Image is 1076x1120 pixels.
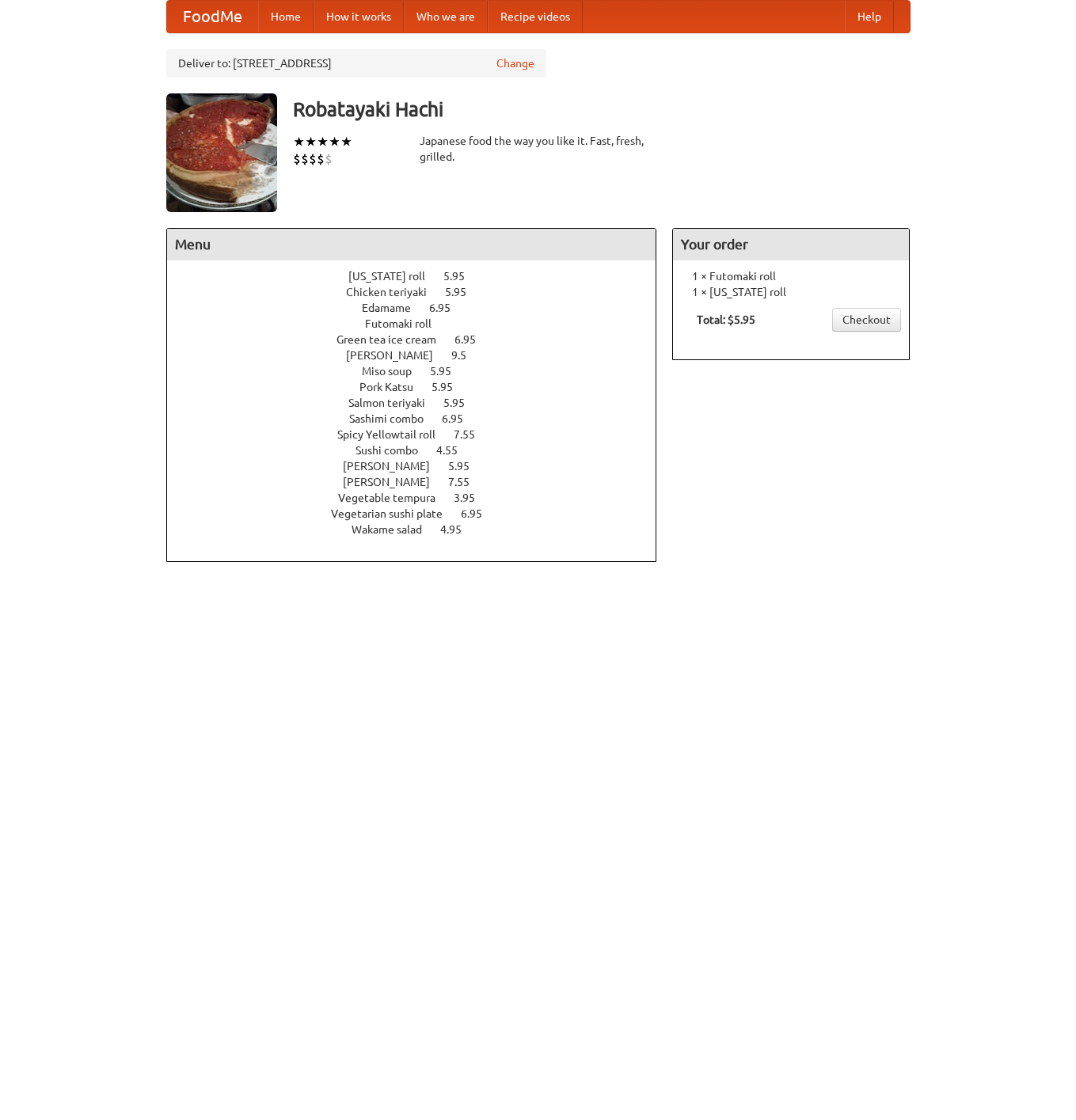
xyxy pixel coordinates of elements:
[432,381,469,393] span: 5.95
[348,270,494,283] a: [US_STATE] roll 5.95
[697,313,755,326] b: Total: $5.95
[451,349,482,362] span: 9.5
[338,492,451,504] span: Vegetable tempura
[429,302,466,314] span: 6.95
[448,460,485,473] span: 5.95
[293,150,301,168] li: $
[359,381,482,393] a: Pork Katsu 5.95
[329,133,340,150] li: ★
[301,150,309,168] li: $
[309,150,317,168] li: $
[305,133,317,150] li: ★
[352,523,438,536] span: Wakame salad
[346,286,496,298] a: Chicken teriyaki 5.95
[348,397,441,409] span: Salmon teriyaki
[454,492,491,504] span: 3.95
[440,523,477,536] span: 4.95
[362,302,480,314] a: Edamame 6.95
[331,507,458,520] span: Vegetarian sushi plate
[352,523,491,536] a: Wakame salad 4.95
[443,270,481,283] span: 5.95
[167,1,258,32] a: FoodMe
[166,93,277,212] img: angular.jpg
[461,507,498,520] span: 6.95
[436,444,473,457] span: 4.55
[355,444,487,457] a: Sushi combo 4.55
[362,365,481,378] a: Miso soup 5.95
[340,133,352,150] li: ★
[845,1,894,32] a: Help
[337,428,451,441] span: Spicy Yellowtail roll
[314,1,404,32] a: How it works
[317,133,329,150] li: ★
[349,412,492,425] a: Sashimi combo 6.95
[454,333,492,346] span: 6.95
[336,333,505,346] a: Green tea ice cream 6.95
[443,397,481,409] span: 5.95
[496,55,534,71] a: Change
[325,150,333,168] li: $
[343,476,499,488] a: [PERSON_NAME] 7.55
[346,286,443,298] span: Chicken teriyaki
[343,460,499,473] a: [PERSON_NAME] 5.95
[681,284,901,300] li: 1 × [US_STATE] roll
[258,1,314,32] a: Home
[442,412,479,425] span: 6.95
[362,365,428,378] span: Miso soup
[317,150,325,168] li: $
[681,268,901,284] li: 1 × Futomaki roll
[331,507,511,520] a: Vegetarian sushi plate 6.95
[349,412,439,425] span: Sashimi combo
[365,317,447,330] span: Futomaki roll
[336,333,452,346] span: Green tea ice cream
[362,302,427,314] span: Edamame
[343,476,446,488] span: [PERSON_NAME]
[488,1,583,32] a: Recipe videos
[448,476,485,488] span: 7.55
[454,428,491,441] span: 7.55
[404,1,488,32] a: Who we are
[359,381,429,393] span: Pork Katsu
[445,286,482,298] span: 5.95
[355,444,434,457] span: Sushi combo
[430,365,467,378] span: 5.95
[343,460,446,473] span: [PERSON_NAME]
[420,133,657,165] div: Japanese food the way you like it. Fast, fresh, grilled.
[346,349,496,362] a: [PERSON_NAME] 9.5
[673,229,909,260] h4: Your order
[167,229,656,260] h4: Menu
[348,270,441,283] span: [US_STATE] roll
[365,317,477,330] a: Futomaki roll
[348,397,494,409] a: Salmon teriyaki 5.95
[337,428,504,441] a: Spicy Yellowtail roll 7.55
[293,93,911,125] h3: Robatayaki Hachi
[166,49,546,78] div: Deliver to: [STREET_ADDRESS]
[338,492,504,504] a: Vegetable tempura 3.95
[346,349,449,362] span: [PERSON_NAME]
[293,133,305,150] li: ★
[832,308,901,332] a: Checkout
